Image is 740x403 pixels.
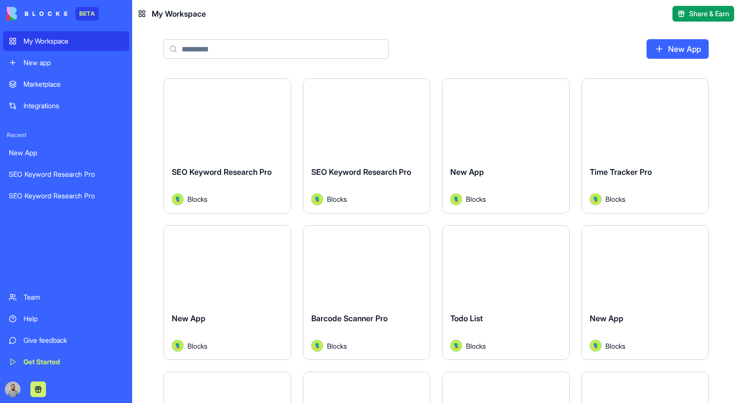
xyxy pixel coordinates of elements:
[3,331,129,350] a: Give feedback
[672,6,734,22] button: Share & Earn
[187,341,208,351] span: Blocks
[75,7,99,21] div: BETA
[605,194,625,204] span: Blocks
[172,167,272,177] span: SEO Keyword Research Pro
[23,79,123,89] div: Marketplace
[605,341,625,351] span: Blocks
[5,381,21,397] img: image_123650291_bsq8ao.jpg
[23,36,123,46] div: My Workspace
[303,78,431,213] a: SEO Keyword Research ProAvatarBlocks
[303,225,431,360] a: Barcode Scanner ProAvatarBlocks
[466,341,486,351] span: Blocks
[172,193,184,205] img: Avatar
[3,165,129,184] a: SEO Keyword Research Pro
[23,58,123,68] div: New app
[442,78,570,213] a: New AppAvatarBlocks
[23,101,123,111] div: Integrations
[9,148,123,158] div: New App
[3,352,129,372] a: Get Started
[311,313,388,323] span: Barcode Scanner Pro
[311,193,323,205] img: Avatar
[7,7,99,21] a: BETA
[590,313,624,323] span: New App
[23,292,123,302] div: Team
[311,340,323,352] img: Avatar
[23,335,123,345] div: Give feedback
[9,191,123,201] div: SEO Keyword Research Pro
[163,225,291,360] a: New AppAvatarBlocks
[450,313,483,323] span: Todo List
[590,193,601,205] img: Avatar
[3,143,129,163] a: New App
[3,74,129,94] a: Marketplace
[689,9,729,19] span: Share & Earn
[3,96,129,116] a: Integrations
[3,31,129,51] a: My Workspace
[23,314,123,324] div: Help
[581,225,709,360] a: New AppAvatarBlocks
[3,53,129,72] a: New app
[327,341,347,351] span: Blocks
[172,340,184,352] img: Avatar
[647,39,709,59] a: New App
[450,193,462,205] img: Avatar
[7,7,68,21] img: logo
[590,340,601,352] img: Avatar
[450,340,462,352] img: Avatar
[3,309,129,329] a: Help
[3,287,129,307] a: Team
[163,78,291,213] a: SEO Keyword Research ProAvatarBlocks
[311,167,411,177] span: SEO Keyword Research Pro
[581,78,709,213] a: Time Tracker ProAvatarBlocks
[442,225,570,360] a: Todo ListAvatarBlocks
[152,8,206,20] span: My Workspace
[172,313,206,323] span: New App
[327,194,347,204] span: Blocks
[466,194,486,204] span: Blocks
[23,357,123,367] div: Get Started
[187,194,208,204] span: Blocks
[3,131,129,139] span: Recent
[450,167,484,177] span: New App
[3,186,129,206] a: SEO Keyword Research Pro
[9,169,123,179] div: SEO Keyword Research Pro
[590,167,652,177] span: Time Tracker Pro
